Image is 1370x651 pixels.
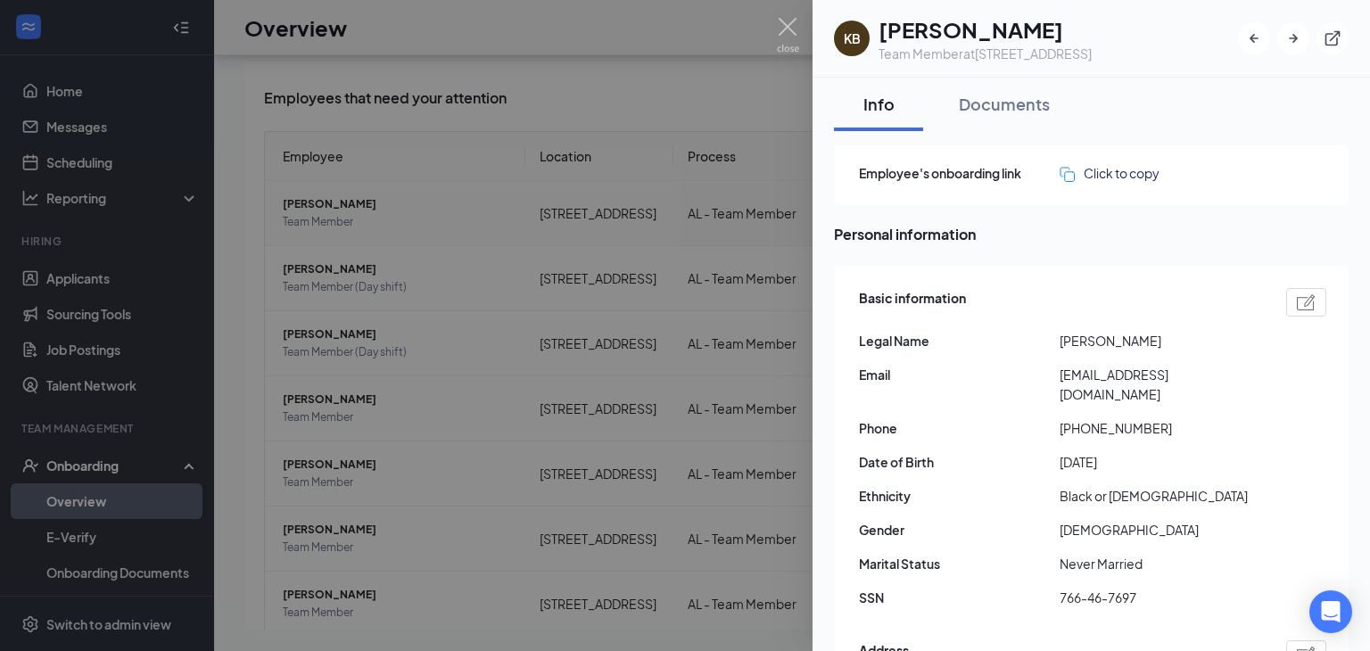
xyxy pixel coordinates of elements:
span: [EMAIL_ADDRESS][DOMAIN_NAME] [1060,365,1260,404]
svg: ExternalLink [1324,29,1341,47]
span: [DATE] [1060,452,1260,472]
span: Ethnicity [859,486,1060,506]
div: Documents [959,93,1050,115]
span: Never Married [1060,554,1260,573]
span: Legal Name [859,331,1060,350]
span: Email [859,365,1060,384]
div: Info [852,93,905,115]
span: SSN [859,588,1060,607]
div: Open Intercom Messenger [1309,590,1352,633]
button: ArrowLeftNew [1238,22,1270,54]
span: 766-46-7697 [1060,588,1260,607]
button: ExternalLink [1316,22,1349,54]
span: Employee's onboarding link [859,163,1060,183]
span: [DEMOGRAPHIC_DATA] [1060,520,1260,540]
span: Date of Birth [859,452,1060,472]
svg: ArrowLeftNew [1245,29,1263,47]
div: Team Member at [STREET_ADDRESS] [879,45,1092,62]
span: Phone [859,418,1060,438]
span: Basic information [859,288,966,317]
span: [PHONE_NUMBER] [1060,418,1260,438]
button: ArrowRight [1277,22,1309,54]
span: Gender [859,520,1060,540]
h1: [PERSON_NAME] [879,14,1092,45]
span: Black or [DEMOGRAPHIC_DATA] [1060,486,1260,506]
span: Personal information [834,223,1349,245]
svg: ArrowRight [1284,29,1302,47]
div: KB [844,29,861,47]
span: [PERSON_NAME] [1060,331,1260,350]
button: Click to copy [1060,163,1160,183]
span: Marital Status [859,554,1060,573]
img: click-to-copy.71757273a98fde459dfc.svg [1060,167,1075,182]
